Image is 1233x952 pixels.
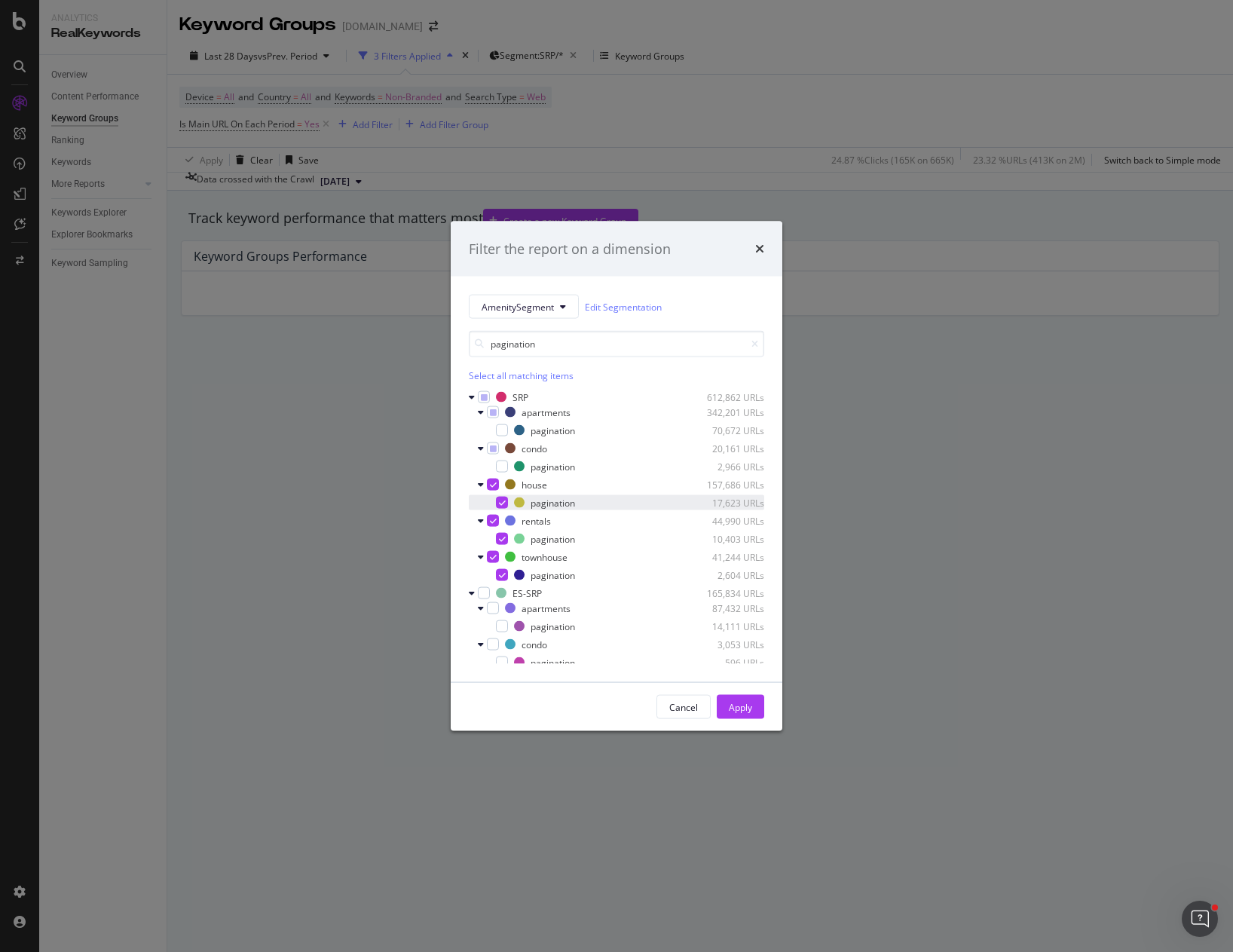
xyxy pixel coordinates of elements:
div: pagination [531,496,575,509]
div: 3,053 URLs [690,638,764,650]
div: pagination [531,656,575,669]
div: condo [522,442,547,455]
div: 342,201 URLs [690,406,764,418]
div: 157,686 URLs [690,478,764,491]
div: pagination [531,460,575,473]
div: 17,623 URLs [690,496,764,509]
div: pagination [531,532,575,545]
div: Cancel [669,700,698,713]
div: pagination [531,620,575,632]
div: 10,403 URLs [690,532,764,545]
div: Filter the report on a dimension [469,239,671,259]
div: house [522,478,547,491]
div: 14,111 URLs [690,620,764,632]
div: rentals [522,514,551,527]
div: 612,862 URLs [690,390,764,403]
div: 2,604 URLs [690,568,764,581]
div: 70,672 URLs [690,424,764,436]
div: 41,244 URLs [690,550,764,563]
div: townhouse [522,550,568,563]
input: Search [469,331,764,357]
div: apartments [522,602,571,614]
button: Cancel [656,695,711,719]
div: 87,432 URLs [690,602,764,614]
div: pagination [531,568,575,581]
div: 165,834 URLs [690,586,764,599]
div: times [755,239,764,259]
div: Apply [729,700,752,713]
iframe: Intercom live chat [1182,901,1218,937]
div: 2,966 URLs [690,460,764,473]
a: Edit Segmentation [585,298,662,314]
div: modal [451,221,782,731]
div: 596 URLs [690,656,764,669]
div: Select all matching items [469,369,764,382]
div: pagination [531,424,575,436]
div: condo [522,638,547,650]
button: Apply [717,695,764,719]
div: 44,990 URLs [690,514,764,527]
div: ES-SRP [512,586,542,599]
div: apartments [522,406,571,418]
span: AmenitySegment [482,300,554,313]
button: AmenitySegment [469,295,579,319]
div: 20,161 URLs [690,442,764,455]
div: SRP [512,390,528,403]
